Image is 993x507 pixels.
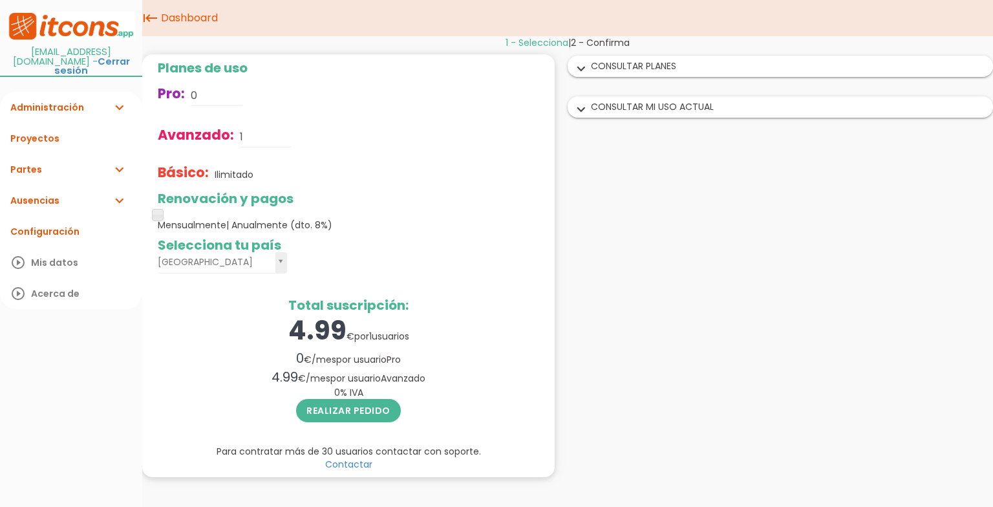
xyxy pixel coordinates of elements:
[334,386,363,399] span: % IVA
[54,55,130,78] a: Cerrar sesión
[316,353,336,366] span: mes
[387,353,401,366] span: Pro
[158,312,539,349] div: por usuarios
[334,386,340,399] span: 0
[369,330,372,343] span: 1
[158,191,539,206] h2: Renovación y pagos
[158,368,539,387] div: / por usuario
[158,349,539,368] div: / por usuario
[226,219,332,232] span: | Anualmente (dto. 8%)
[296,399,401,422] button: Realizar pedido
[568,56,992,76] div: CONSULTAR PLANES
[158,163,209,182] span: Básico:
[158,252,270,272] span: [GEOGRAPHIC_DATA]
[571,102,592,118] i: expand_more
[142,36,993,49] div: |
[111,185,127,216] i: expand_more
[158,238,539,252] h2: Selecciona tu país
[296,349,304,367] span: 0
[158,61,539,75] h2: Planes de uso
[215,168,253,181] p: Ilimitado
[158,219,332,232] span: Mensualmente
[288,312,347,349] span: 4.99
[158,84,185,103] span: Pro:
[325,458,372,471] a: Contactar
[310,372,330,385] span: mes
[506,36,568,49] span: 1 - Selecciona
[347,330,354,343] span: €
[10,247,26,278] i: play_circle_outline
[381,372,425,385] span: Avanzado
[158,252,287,274] a: [GEOGRAPHIC_DATA]
[571,61,592,78] i: expand_more
[304,353,312,366] span: €
[571,36,630,49] span: 2 - Confirma
[10,278,26,309] i: play_circle_outline
[158,125,234,144] span: Avanzado:
[272,368,298,386] span: 4.99
[298,372,306,385] span: €
[158,298,539,312] h2: Total suscripción:
[111,154,127,185] i: expand_more
[6,12,136,41] img: itcons-logo
[158,445,539,458] p: Para contratar más de 30 usuarios contactar con soporte.
[568,97,992,117] div: CONSULTAR MI USO ACTUAL
[111,92,127,123] i: expand_more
